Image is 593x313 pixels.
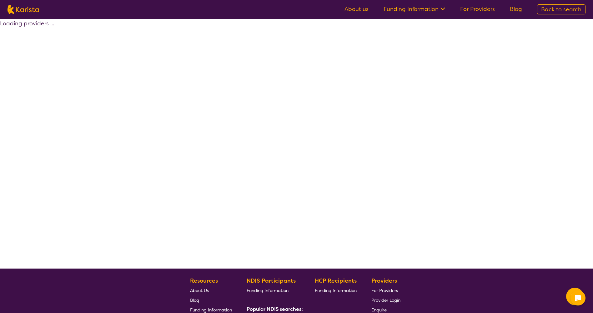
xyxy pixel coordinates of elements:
a: Funding Information [384,5,445,13]
b: Popular NDIS searches: [247,306,303,312]
span: Provider Login [371,297,400,303]
span: Blog [190,297,199,303]
span: Funding Information [315,288,357,293]
span: About Us [190,288,209,293]
a: About Us [190,285,232,295]
a: Funding Information [315,285,357,295]
a: Blog [190,295,232,305]
b: Providers [371,277,397,285]
b: HCP Recipients [315,277,357,285]
b: Resources [190,277,218,285]
a: For Providers [460,5,495,13]
b: NDIS Participants [247,277,296,285]
a: Provider Login [371,295,400,305]
span: For Providers [371,288,398,293]
span: Enquire [371,307,387,313]
a: For Providers [371,285,400,295]
a: About us [344,5,369,13]
a: Back to search [537,4,585,14]
span: Funding Information [247,288,289,293]
a: Funding Information [247,285,300,295]
img: Karista logo [8,5,39,14]
span: Back to search [541,6,581,13]
a: Blog [510,5,522,13]
button: Channel Menu [566,288,584,305]
span: Funding Information [190,307,232,313]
